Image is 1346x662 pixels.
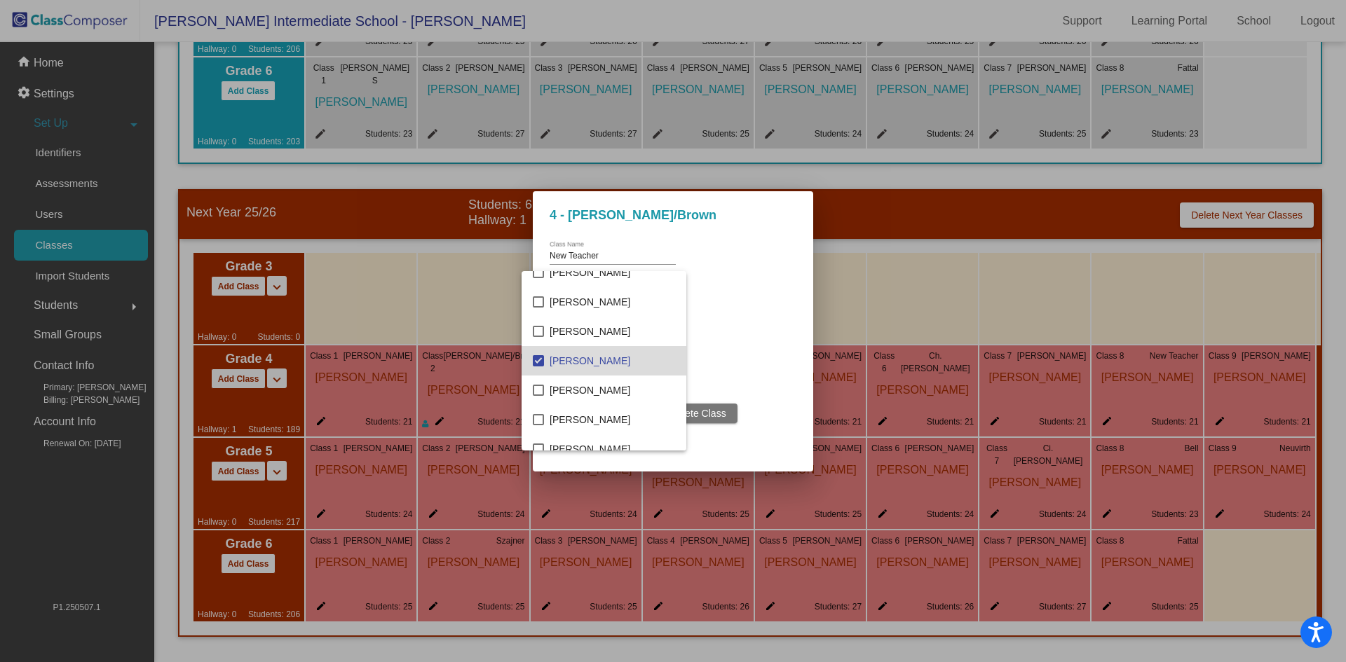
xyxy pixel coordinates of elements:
[550,317,675,346] span: [PERSON_NAME]
[550,346,675,375] span: [PERSON_NAME]
[550,405,675,434] span: [PERSON_NAME]
[550,287,675,317] span: [PERSON_NAME]
[550,258,675,287] span: [PERSON_NAME]
[550,375,675,405] span: [PERSON_NAME]
[550,434,675,464] span: [PERSON_NAME]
